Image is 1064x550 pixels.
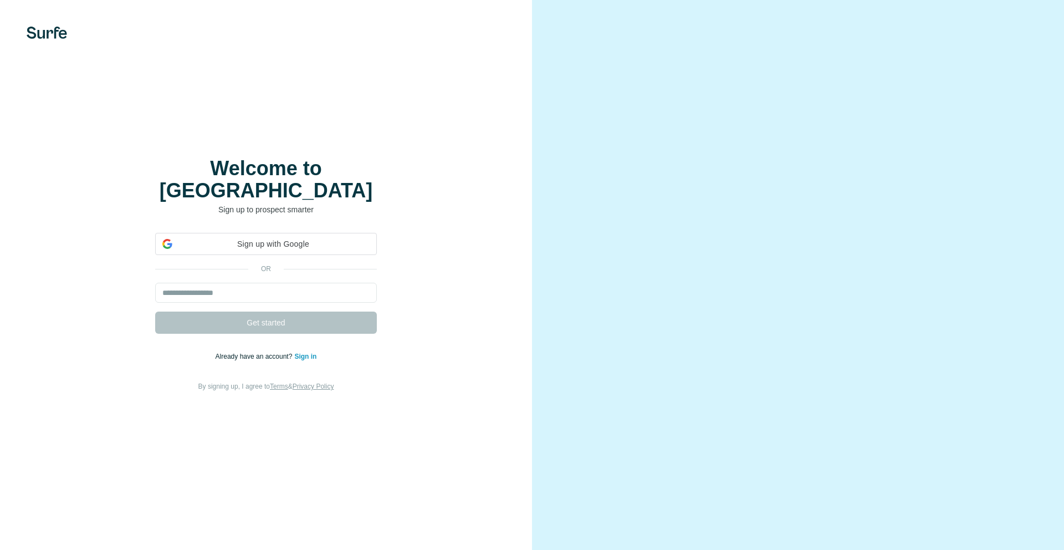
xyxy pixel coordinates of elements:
p: Sign up to prospect smarter [155,204,377,215]
span: Sign up with Google [177,238,370,250]
span: Already have an account? [216,353,295,360]
a: Privacy Policy [293,383,334,390]
a: Terms [270,383,288,390]
div: Sign up with Google [155,233,377,255]
a: Sign in [294,353,316,360]
h1: Welcome to [GEOGRAPHIC_DATA] [155,157,377,202]
p: or [248,264,284,274]
img: Surfe's logo [27,27,67,39]
span: By signing up, I agree to & [198,383,334,390]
